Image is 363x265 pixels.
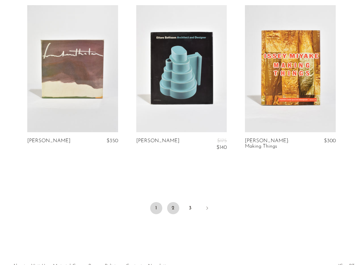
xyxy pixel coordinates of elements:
span: 1 [150,202,162,214]
a: [PERSON_NAME]: Making Things [245,138,305,149]
a: 3 [184,202,196,214]
span: $300 [324,138,336,143]
span: $140 [216,145,227,150]
a: 2 [167,202,179,214]
a: [PERSON_NAME] [136,138,180,151]
a: Next [201,202,213,215]
span: $350 [107,138,118,143]
span: $175 [217,138,227,143]
a: [PERSON_NAME] [27,138,71,144]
